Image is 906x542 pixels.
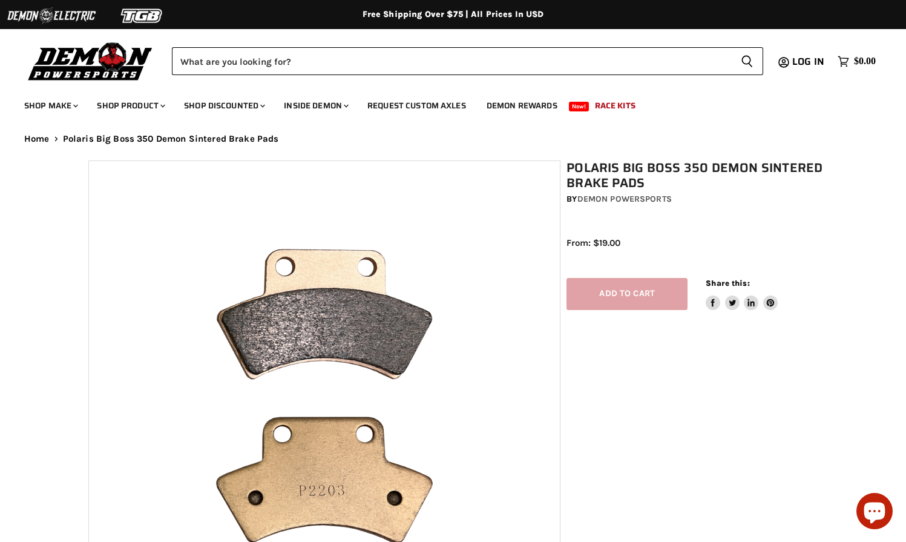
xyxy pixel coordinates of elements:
[787,56,832,67] a: Log in
[15,88,873,118] ul: Main menu
[566,160,824,191] h1: Polaris Big Boss 350 Demon Sintered Brake Pads
[24,39,157,82] img: Demon Powersports
[175,93,272,118] a: Shop Discounted
[97,4,188,27] img: TGB Logo 2
[731,47,763,75] button: Search
[478,93,566,118] a: Demon Rewards
[172,47,763,75] form: Product
[706,278,778,310] aside: Share this:
[358,93,475,118] a: Request Custom Axles
[566,193,824,206] div: by
[88,93,172,118] a: Shop Product
[577,194,672,204] a: Demon Powersports
[275,93,356,118] a: Inside Demon
[566,237,620,248] span: From: $19.00
[172,47,731,75] input: Search
[706,279,749,288] span: Share this:
[586,93,645,118] a: Race Kits
[6,4,97,27] img: Demon Electric Logo 2
[15,93,85,118] a: Shop Make
[569,102,589,111] span: New!
[63,134,279,144] span: Polaris Big Boss 350 Demon Sintered Brake Pads
[792,54,824,69] span: Log in
[853,493,896,532] inbox-online-store-chat: Shopify online store chat
[24,134,50,144] a: Home
[854,56,876,67] span: $0.00
[832,53,882,70] a: $0.00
